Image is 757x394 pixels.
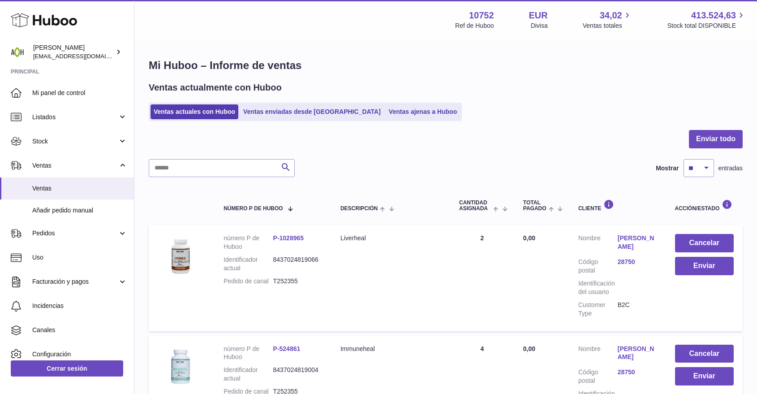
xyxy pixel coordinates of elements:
div: Acción/Estado [675,199,734,212]
span: Ventas [32,161,118,170]
span: Facturación y pagos [32,277,118,286]
dt: Nombre [578,345,618,364]
dt: Identificador actual [224,366,273,383]
img: 107521706523597.jpg [158,345,202,390]
span: 0,00 [523,234,535,242]
span: Ventas totales [583,22,632,30]
dt: Código postal [578,368,618,385]
strong: EUR [529,9,548,22]
div: Ref de Huboo [455,22,494,30]
a: Ventas actuales con Huboo [151,104,238,119]
span: Descripción [340,206,378,212]
dd: B2C [618,301,657,318]
dt: número P de Huboo [224,234,273,251]
strong: 10752 [469,9,494,22]
td: 2 [450,225,514,331]
button: Enviar todo [689,130,743,148]
span: Añadir pedido manual [32,206,127,215]
div: Liverheal [340,234,441,242]
dt: Código postal [578,258,618,275]
span: entradas [718,164,743,173]
a: 28750 [618,368,657,377]
span: número P de Huboo [224,206,283,212]
dt: número P de Huboo [224,345,273,362]
label: Mostrar [656,164,679,173]
span: Total pagado [523,200,546,212]
button: Enviar [675,367,734,385]
a: P-524861 [273,345,301,352]
dt: Nombre [578,234,618,253]
dt: Pedido de canal [224,277,273,286]
button: Cancelar [675,345,734,363]
span: Listados [32,113,118,121]
dt: Customer Type [578,301,618,318]
span: 413.524,63 [691,9,736,22]
dd: 8437024819004 [273,366,323,383]
img: info@adaptohealue.com [11,45,24,59]
div: Immuneheal [340,345,441,353]
h1: Mi Huboo – Informe de ventas [149,58,743,73]
a: P-1028965 [273,234,304,242]
dd: T252355 [273,277,323,286]
span: 34,02 [600,9,622,22]
a: 413.524,63 Stock total DISPONIBLE [667,9,746,30]
dt: Identificación del usuario [578,279,618,296]
a: 34,02 Ventas totales [583,9,632,30]
a: [PERSON_NAME] [618,234,657,251]
span: Canales [32,326,127,334]
h2: Ventas actualmente con Huboo [149,82,282,94]
dd: 8437024819066 [273,255,323,273]
span: Ventas [32,184,127,193]
span: Configuración [32,350,127,359]
span: Cantidad ASIGNADA [459,200,491,212]
span: Mi panel de control [32,89,127,97]
span: Stock [32,137,118,146]
a: Cerrar sesión [11,360,123,377]
a: Ventas enviadas desde [GEOGRAPHIC_DATA] [240,104,384,119]
span: Stock total DISPONIBLE [667,22,746,30]
span: [EMAIL_ADDRESS][DOMAIN_NAME] [33,52,132,60]
div: Divisa [531,22,548,30]
a: Ventas ajenas a Huboo [386,104,460,119]
span: Incidencias [32,302,127,310]
a: 28750 [618,258,657,266]
button: Enviar [675,257,734,275]
span: 0,00 [523,345,535,352]
span: Uso [32,253,127,262]
div: Cliente [578,199,657,212]
div: [PERSON_NAME] [33,43,114,61]
dt: Identificador actual [224,255,273,273]
a: [PERSON_NAME] [618,345,657,362]
span: Pedidos [32,229,118,238]
img: 107521737971722.png [158,234,202,279]
button: Cancelar [675,234,734,252]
